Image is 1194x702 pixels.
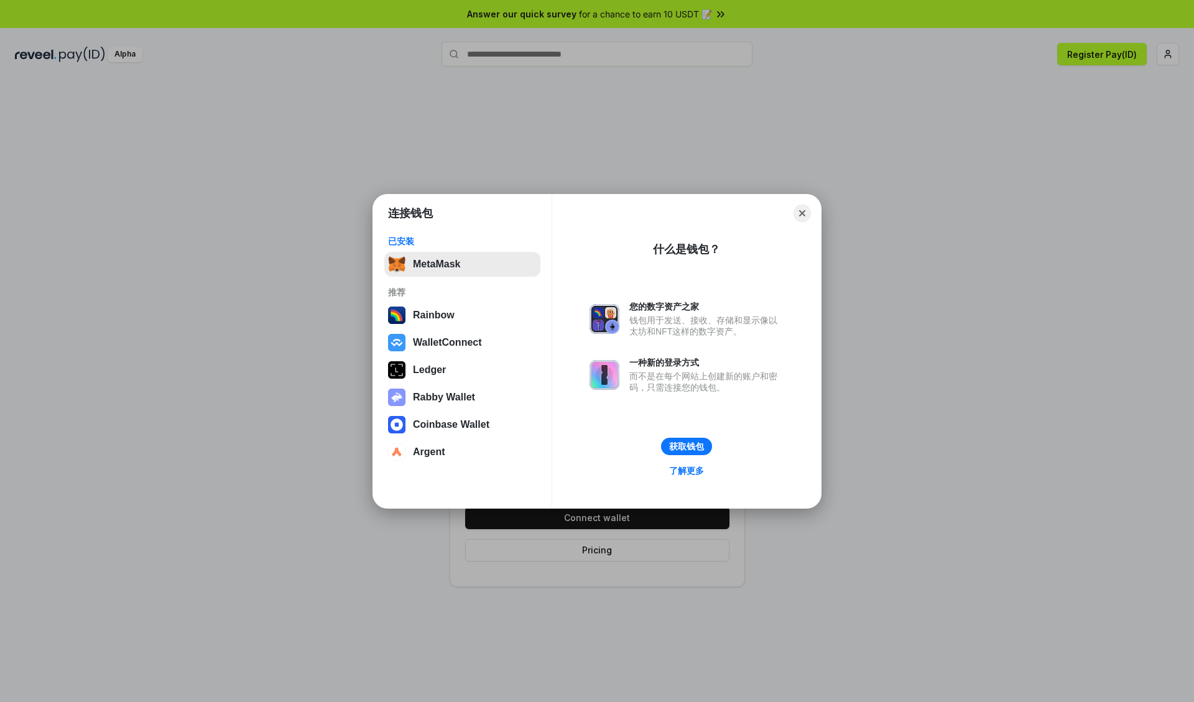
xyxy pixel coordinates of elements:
[413,259,460,270] div: MetaMask
[388,206,433,221] h1: 连接钱包
[384,303,540,328] button: Rainbow
[413,337,482,348] div: WalletConnect
[629,357,784,368] div: 一种新的登录方式
[669,441,704,452] div: 获取钱包
[413,310,455,321] div: Rainbow
[384,440,540,464] button: Argent
[388,256,405,273] img: svg+xml,%3Csvg%20fill%3D%22none%22%20height%3D%2233%22%20viewBox%3D%220%200%2035%2033%22%20width%...
[590,360,619,390] img: svg+xml,%3Csvg%20xmlns%3D%22http%3A%2F%2Fwww.w3.org%2F2000%2Fsvg%22%20fill%3D%22none%22%20viewBox...
[629,315,784,337] div: 钱包用于发送、接收、存储和显示像以太坊和NFT这样的数字资产。
[384,358,540,382] button: Ledger
[388,334,405,351] img: svg+xml,%3Csvg%20width%3D%2228%22%20height%3D%2228%22%20viewBox%3D%220%200%2028%2028%22%20fill%3D...
[388,361,405,379] img: svg+xml,%3Csvg%20xmlns%3D%22http%3A%2F%2Fwww.w3.org%2F2000%2Fsvg%22%20width%3D%2228%22%20height%3...
[388,389,405,406] img: svg+xml,%3Csvg%20xmlns%3D%22http%3A%2F%2Fwww.w3.org%2F2000%2Fsvg%22%20fill%3D%22none%22%20viewBox...
[388,416,405,433] img: svg+xml,%3Csvg%20width%3D%2228%22%20height%3D%2228%22%20viewBox%3D%220%200%2028%2028%22%20fill%3D...
[653,242,720,257] div: 什么是钱包？
[794,205,811,222] button: Close
[384,385,540,410] button: Rabby Wallet
[388,236,537,247] div: 已安装
[388,307,405,324] img: svg+xml,%3Csvg%20width%3D%22120%22%20height%3D%22120%22%20viewBox%3D%220%200%20120%20120%22%20fil...
[629,371,784,393] div: 而不是在每个网站上创建新的账户和密码，只需连接您的钱包。
[662,463,711,479] a: 了解更多
[669,465,704,476] div: 了解更多
[413,392,475,403] div: Rabby Wallet
[384,252,540,277] button: MetaMask
[590,304,619,334] img: svg+xml,%3Csvg%20xmlns%3D%22http%3A%2F%2Fwww.w3.org%2F2000%2Fsvg%22%20fill%3D%22none%22%20viewBox...
[413,419,489,430] div: Coinbase Wallet
[413,446,445,458] div: Argent
[384,412,540,437] button: Coinbase Wallet
[661,438,712,455] button: 获取钱包
[384,330,540,355] button: WalletConnect
[629,301,784,312] div: 您的数字资产之家
[413,364,446,376] div: Ledger
[388,443,405,461] img: svg+xml,%3Csvg%20width%3D%2228%22%20height%3D%2228%22%20viewBox%3D%220%200%2028%2028%22%20fill%3D...
[388,287,537,298] div: 推荐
